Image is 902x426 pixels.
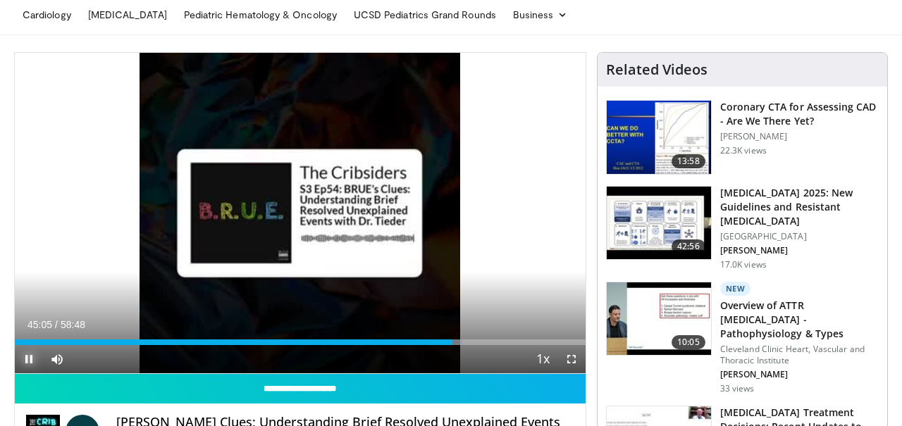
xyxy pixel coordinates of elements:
span: 13:58 [672,154,705,168]
a: UCSD Pediatrics Grand Rounds [345,1,505,29]
h4: Related Videos [606,61,708,78]
span: 58:48 [61,319,85,330]
span: / [55,319,58,330]
a: 42:56 [MEDICAL_DATA] 2025: New Guidelines and Resistant [MEDICAL_DATA] [GEOGRAPHIC_DATA] [PERSON_... [606,186,879,270]
video-js: Video Player [15,53,586,374]
p: [PERSON_NAME] [720,245,879,256]
button: Mute [43,345,71,373]
a: Pediatric Hematology & Oncology [175,1,345,29]
a: Cardiology [14,1,80,29]
p: New [720,282,751,296]
span: 10:05 [672,335,705,349]
p: 22.3K views [720,145,767,156]
a: 13:58 Coronary CTA for Assessing CAD - Are We There Yet? [PERSON_NAME] 22.3K views [606,100,879,175]
p: [GEOGRAPHIC_DATA] [720,231,879,242]
p: [PERSON_NAME] [720,369,879,380]
span: 42:56 [672,239,705,253]
h3: Overview of ATTR [MEDICAL_DATA] - Pathophysiology & Types [720,299,879,341]
a: 10:05 New Overview of ATTR [MEDICAL_DATA] - Pathophysiology & Types Cleveland Clinic Heart, Vascu... [606,282,879,394]
img: 2f83149f-471f-45a5-8edf-b959582daf19.150x105_q85_crop-smart_upscale.jpg [607,282,711,356]
button: Pause [15,345,43,373]
button: Playback Rate [529,345,557,373]
div: Progress Bar [15,339,586,345]
p: 17.0K views [720,259,767,270]
img: 34b2b9a4-89e5-4b8c-b553-8a638b61a706.150x105_q85_crop-smart_upscale.jpg [607,101,711,174]
img: 280bcb39-0f4e-42eb-9c44-b41b9262a277.150x105_q85_crop-smart_upscale.jpg [607,187,711,260]
a: [MEDICAL_DATA] [80,1,175,29]
span: 45:05 [27,319,52,330]
h3: Coronary CTA for Assessing CAD - Are We There Yet? [720,100,879,128]
p: [PERSON_NAME] [720,131,879,142]
button: Fullscreen [557,345,586,373]
a: Business [505,1,576,29]
p: Cleveland Clinic Heart, Vascular and Thoracic Institute [720,344,879,366]
p: 33 views [720,383,755,394]
h3: [MEDICAL_DATA] 2025: New Guidelines and Resistant [MEDICAL_DATA] [720,186,879,228]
